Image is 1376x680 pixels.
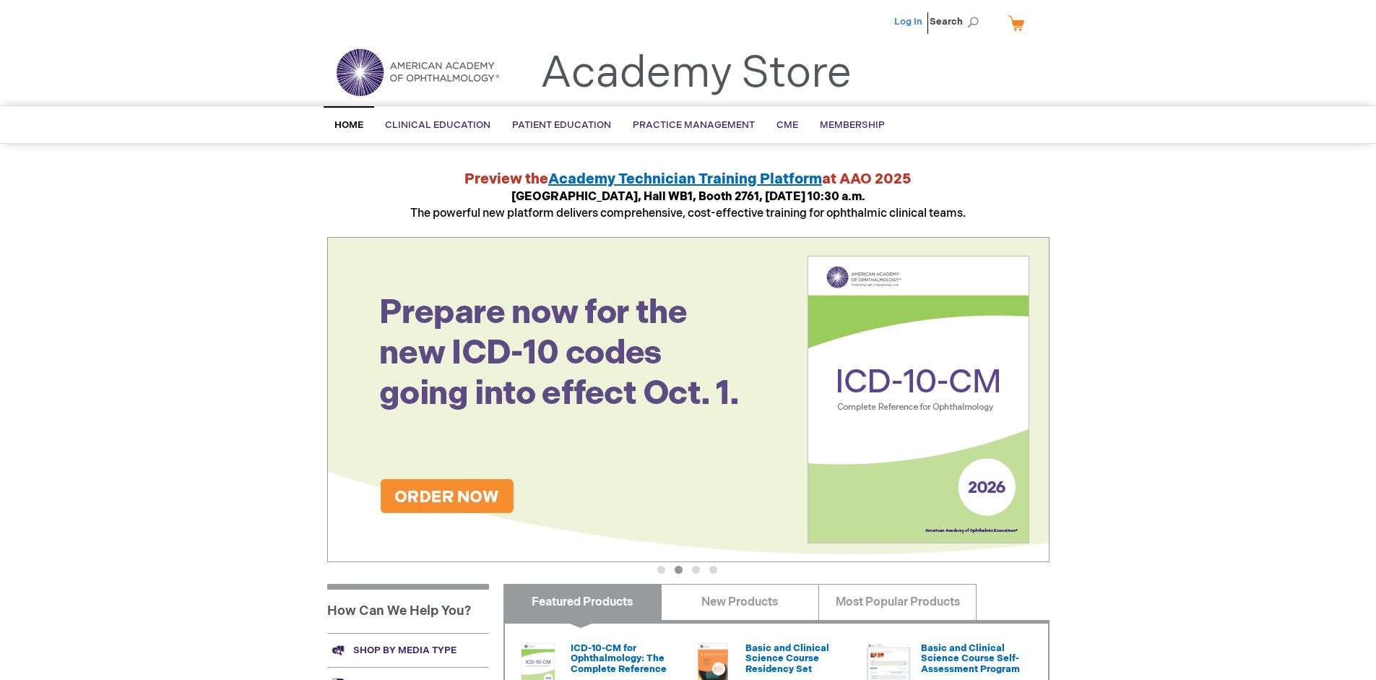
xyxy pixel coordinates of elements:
[464,171,912,188] strong: Preview the at AAO 2025
[327,633,489,667] a: Shop by media type
[571,642,667,675] a: ICD-10-CM for Ophthalmology: The Complete Reference
[894,16,922,27] a: Log In
[334,119,363,131] span: Home
[657,566,665,574] button: 1 of 4
[503,584,662,620] a: Featured Products
[385,119,490,131] span: Clinical Education
[661,584,819,620] a: New Products
[633,119,755,131] span: Practice Management
[709,566,717,574] button: 4 of 4
[930,7,985,36] span: Search
[410,190,966,220] span: The powerful new platform delivers comprehensive, cost-effective training for ophthalmic clinical...
[692,566,700,574] button: 3 of 4
[745,642,829,675] a: Basic and Clinical Science Course Residency Set
[818,584,977,620] a: Most Popular Products
[921,642,1020,675] a: Basic and Clinical Science Course Self-Assessment Program
[675,566,683,574] button: 2 of 4
[776,119,798,131] span: CME
[511,190,865,204] strong: [GEOGRAPHIC_DATA], Hall WB1, Booth 2761, [DATE] 10:30 a.m.
[540,48,852,100] a: Academy Store
[327,584,489,633] h1: How Can We Help You?
[820,119,885,131] span: Membership
[512,119,611,131] span: Patient Education
[548,171,822,188] a: Academy Technician Training Platform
